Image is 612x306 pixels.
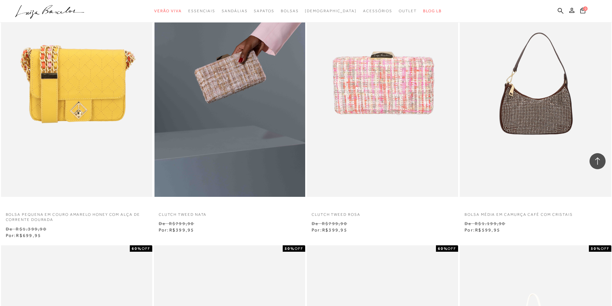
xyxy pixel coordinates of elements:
[295,246,303,251] span: OFF
[438,246,448,251] strong: 60%
[460,208,611,217] a: BOLSA MÉDIA EM CAMURÇA CAFÉ COM CRISTAIS
[16,226,46,232] small: R$1.399,90
[423,9,442,13] span: BLOG LB
[154,5,182,17] a: categoryNavScreenReaderText
[423,5,442,17] a: BLOG LB
[475,227,500,232] span: R$599,95
[281,9,299,13] span: Bolsas
[363,9,392,13] span: Acessórios
[159,221,165,226] small: De
[188,5,215,17] a: categoryNavScreenReaderText
[254,9,274,13] span: Sapatos
[169,227,194,232] span: R$399,95
[188,9,215,13] span: Essenciais
[465,221,471,226] small: De
[154,208,305,217] a: CLUTCH TWEED NATA
[363,5,392,17] a: categoryNavScreenReaderText
[16,233,41,238] span: R$699,95
[132,246,142,251] strong: 60%
[281,5,299,17] a: categoryNavScreenReaderText
[591,246,601,251] strong: 50%
[305,9,357,13] span: [DEMOGRAPHIC_DATA]
[6,226,13,232] small: De
[222,5,247,17] a: categoryNavScreenReaderText
[583,6,588,11] span: 0
[307,208,458,217] a: CLUTCH TWEED ROSA
[312,227,347,232] span: Por:
[448,246,456,251] span: OFF
[601,246,609,251] span: OFF
[159,227,194,232] span: Por:
[322,221,347,226] small: R$799,90
[399,5,417,17] a: categoryNavScreenReaderText
[578,7,587,16] button: 0
[305,5,357,17] a: noSubCategoriesText
[6,233,41,238] span: Por:
[475,221,505,226] small: R$1.199,90
[222,9,247,13] span: Sandálias
[1,208,152,223] a: BOLSA PEQUENA EM COURO AMARELO HONEY COM ALÇA DE CORRENTE DOURADA
[285,246,295,251] strong: 50%
[142,246,150,251] span: OFF
[169,221,194,226] small: R$799,90
[322,227,347,232] span: R$399,95
[465,227,500,232] span: Por:
[254,5,274,17] a: categoryNavScreenReaderText
[312,221,318,226] small: De
[399,9,417,13] span: Outlet
[154,9,182,13] span: Verão Viva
